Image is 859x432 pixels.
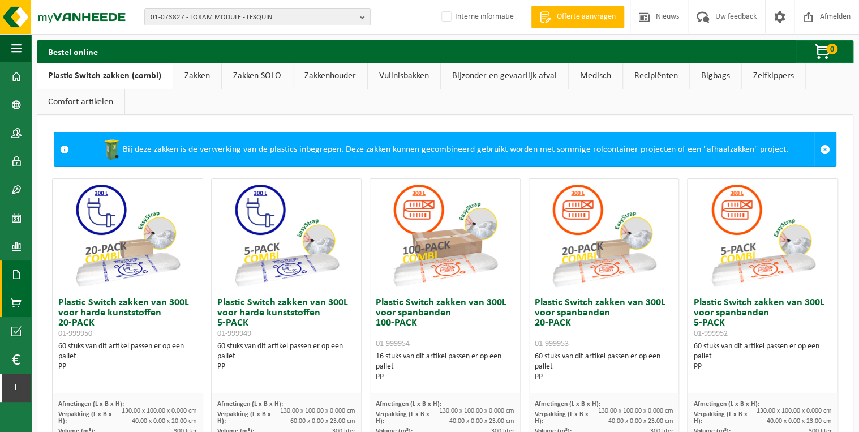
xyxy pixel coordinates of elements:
[217,298,356,339] h3: Plastic Switch zakken van 300L voor harde kunststoffen 5-PACK
[37,63,173,89] a: Plastic Switch zakken (combi)
[58,362,197,372] div: PP
[376,340,410,348] span: 01-999954
[290,418,355,425] span: 60.00 x 0.00 x 23.00 cm
[693,330,727,338] span: 01-999952
[742,63,805,89] a: Zelfkippers
[441,63,568,89] a: Bijzonder en gevaarlijk afval
[547,179,660,292] img: 01-999953
[230,179,343,292] img: 01-999949
[693,411,747,425] span: Verpakking (L x B x H):
[71,179,184,292] img: 01-999950
[535,298,673,349] h3: Plastic Switch zakken van 300L voor spanbanden 20-PACK
[58,298,197,339] h3: Plastic Switch zakken van 300L voor harde kunststoffen 20-PACK
[449,418,514,425] span: 40.00 x 0.00 x 23.00 cm
[376,372,514,382] div: PP
[151,9,355,26] span: 01-073827 - LOXAM MODULE - LESQUIN
[368,63,440,89] a: Vuilnisbakken
[535,372,673,382] div: PP
[535,352,673,382] div: 60 stuks van dit artikel passen er op een pallet
[796,40,852,63] button: 0
[217,401,283,408] span: Afmetingen (L x B x H):
[58,330,92,338] span: 01-999950
[58,341,197,372] div: 60 stuks van dit artikel passen er op een pallet
[554,11,619,23] span: Offerte aanvragen
[535,340,569,348] span: 01-999953
[535,411,589,425] span: Verpakking (L x B x H):
[693,401,759,408] span: Afmetingen (L x B x H):
[217,362,356,372] div: PP
[376,298,514,349] h3: Plastic Switch zakken van 300L voor spanbanden 100-PACK
[376,411,429,425] span: Verpakking (L x B x H):
[144,8,371,25] button: 01-073827 - LOXAM MODULE - LESQUIN
[217,341,356,372] div: 60 stuks van dit artikel passen er op een pallet
[58,411,112,425] span: Verpakking (L x B x H):
[439,408,514,414] span: 130.00 x 100.00 x 0.000 cm
[706,179,819,292] img: 01-999952
[439,8,514,25] label: Interne informatie
[388,179,501,292] img: 01-999954
[293,63,367,89] a: Zakkenhouder
[693,341,832,372] div: 60 stuks van dit artikel passen er op een pallet
[173,63,221,89] a: Zakken
[376,352,514,382] div: 16 stuks van dit artikel passen er op een pallet
[623,63,689,89] a: Recipiënten
[75,132,814,166] div: Bij deze zakken is de verwerking van de plastics inbegrepen. Deze zakken kunnen gecombineerd gebr...
[826,44,837,54] span: 0
[37,40,109,62] h2: Bestel online
[11,374,20,402] span: I
[122,408,197,414] span: 130.00 x 100.00 x 0.000 cm
[608,418,673,425] span: 40.00 x 0.00 x 23.00 cm
[132,418,197,425] span: 40.00 x 0.00 x 20.00 cm
[58,401,124,408] span: Afmetingen (L x B x H):
[376,401,441,408] span: Afmetingen (L x B x H):
[598,408,673,414] span: 130.00 x 100.00 x 0.000 cm
[531,6,624,28] a: Offerte aanvragen
[100,138,123,161] img: WB-0240-HPE-GN-50.png
[814,132,836,166] a: Sluit melding
[37,89,124,115] a: Comfort artikelen
[535,401,600,408] span: Afmetingen (L x B x H):
[217,330,251,338] span: 01-999949
[767,418,832,425] span: 40.00 x 0.00 x 23.00 cm
[757,408,832,414] span: 130.00 x 100.00 x 0.000 cm
[690,63,741,89] a: Bigbags
[217,411,271,425] span: Verpakking (L x B x H):
[693,298,832,339] h3: Plastic Switch zakken van 300L voor spanbanden 5-PACK
[280,408,355,414] span: 130.00 x 100.00 x 0.000 cm
[569,63,622,89] a: Medisch
[693,362,832,372] div: PP
[222,63,293,89] a: Zakken SOLO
